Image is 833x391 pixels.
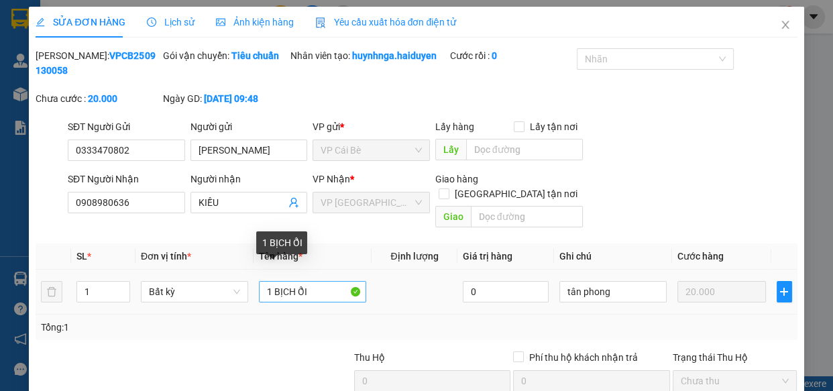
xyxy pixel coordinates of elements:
[128,11,264,44] div: VP [GEOGRAPHIC_DATA]
[524,119,583,134] span: Lấy tận nơi
[777,286,791,297] span: plus
[435,206,471,227] span: Giao
[126,87,266,105] div: 20.000
[259,281,366,302] input: VD: Bàn, Ghế
[216,17,225,27] span: picture
[256,231,307,254] div: 1 BỊCH ỔI
[313,174,350,184] span: VP Nhận
[41,320,323,335] div: Tổng: 1
[767,7,804,44] button: Close
[36,17,45,27] span: edit
[68,119,185,134] div: SĐT Người Gửi
[554,243,672,270] th: Ghi chú
[449,186,583,201] span: [GEOGRAPHIC_DATA] tận nơi
[147,17,195,27] span: Lịch sử
[36,91,160,106] div: Chưa cước :
[36,48,160,78] div: [PERSON_NAME]:
[466,139,583,160] input: Dọc đường
[435,139,466,160] span: Lấy
[449,48,574,63] div: Cước rồi :
[163,48,288,63] div: Gói vận chuyển:
[216,17,294,27] span: Ảnh kiện hàng
[677,281,766,302] input: 0
[11,44,119,62] div: 0333470802
[524,350,643,365] span: Phí thu hộ khách nhận trả
[435,174,478,184] span: Giao hàng
[231,50,279,61] b: Tiêu chuẩn
[190,119,308,134] div: Người gửi
[128,13,160,27] span: Nhận:
[290,48,447,63] div: Nhân viên tạo:
[354,352,385,363] span: Thu Hộ
[141,251,191,262] span: Đơn vị tính
[677,251,724,262] span: Cước hàng
[491,50,496,61] b: 0
[11,13,32,27] span: Gửi:
[88,93,117,104] b: 20.000
[147,17,156,27] span: clock-circle
[352,50,437,61] b: huynhnga.haiduyen
[126,90,158,104] span: Chưa :
[288,197,299,208] span: user-add
[559,281,667,302] input: Ghi Chú
[777,281,792,302] button: plus
[41,281,62,302] button: delete
[76,251,87,262] span: SL
[204,93,258,104] b: [DATE] 09:48
[11,27,119,44] div: [PERSON_NAME]
[313,119,430,134] div: VP gửi
[163,91,288,106] div: Ngày GD:
[128,60,264,78] div: 0908980636
[435,121,474,132] span: Lấy hàng
[673,350,797,365] div: Trạng thái Thu Hộ
[463,251,512,262] span: Giá trị hàng
[36,17,125,27] span: SỬA ĐƠN HÀNG
[128,44,264,60] div: KIỀU
[68,172,185,186] div: SĐT Người Nhận
[11,11,119,27] div: VP Cái Bè
[390,251,438,262] span: Định lượng
[149,282,240,302] span: Bất kỳ
[681,371,789,391] span: Chưa thu
[321,192,422,213] span: VP Sài Gòn
[190,172,308,186] div: Người nhận
[471,206,583,227] input: Dọc đường
[321,140,422,160] span: VP Cái Bè
[315,17,326,28] img: icon
[780,19,791,30] span: close
[315,17,457,27] span: Yêu cầu xuất hóa đơn điện tử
